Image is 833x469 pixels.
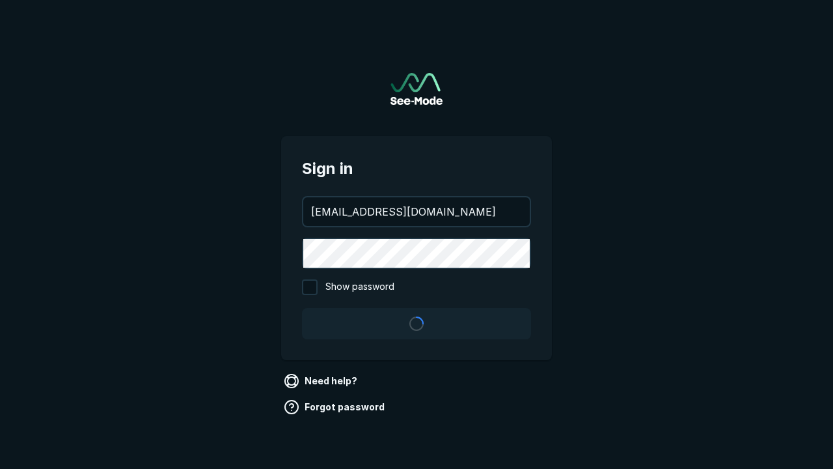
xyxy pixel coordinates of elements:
a: Go to sign in [390,73,443,105]
a: Forgot password [281,397,390,418]
span: Sign in [302,157,531,180]
input: your@email.com [303,197,530,226]
img: See-Mode Logo [390,73,443,105]
span: Show password [325,279,394,295]
a: Need help? [281,371,362,391]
